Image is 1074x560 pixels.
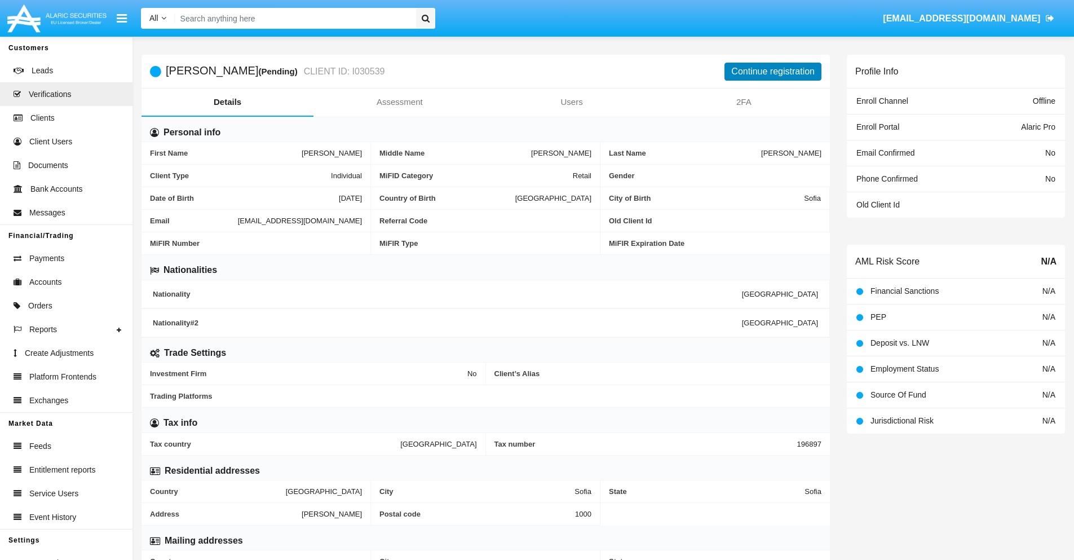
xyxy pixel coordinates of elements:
[150,149,302,157] span: First Name
[1042,364,1055,373] span: N/A
[32,65,53,77] span: Leads
[609,487,805,496] span: State
[175,8,412,29] input: Search
[856,174,918,183] span: Phone Confirmed
[1042,416,1055,425] span: N/A
[301,67,385,76] small: CLIENT ID: I030539
[150,440,400,448] span: Tax country
[29,276,62,288] span: Accounts
[379,510,575,518] span: Postal code
[379,149,531,157] span: Middle Name
[238,217,362,225] span: [EMAIL_ADDRESS][DOMAIN_NAME]
[29,207,65,219] span: Messages
[29,440,51,452] span: Feeds
[302,510,362,518] span: [PERSON_NAME]
[165,465,260,477] h6: Residential addresses
[486,89,658,116] a: Users
[658,89,830,116] a: 2FA
[856,148,914,157] span: Email Confirmed
[609,171,821,180] span: Gender
[742,290,818,298] span: [GEOGRAPHIC_DATA]
[29,136,72,148] span: Client Users
[25,347,94,359] span: Create Adjustments
[150,369,467,378] span: Investment Firm
[30,112,55,124] span: Clients
[29,464,96,476] span: Entitlement reports
[494,440,797,448] span: Tax number
[379,217,591,225] span: Referral Code
[30,183,83,195] span: Bank Accounts
[150,392,821,400] span: Trading Platforms
[163,417,197,429] h6: Tax info
[331,171,362,180] span: Individual
[150,194,339,202] span: Date of Birth
[467,369,477,378] span: No
[29,512,76,523] span: Event History
[1042,390,1055,399] span: N/A
[29,89,71,100] span: Verifications
[163,264,217,276] h6: Nationalities
[855,256,920,267] h6: AML Risk Score
[29,253,64,264] span: Payments
[1045,148,1055,157] span: No
[379,487,574,496] span: City
[575,510,591,518] span: 1000
[609,239,821,248] span: MiFIR Expiration Date
[609,149,761,157] span: Last Name
[400,440,476,448] span: [GEOGRAPHIC_DATA]
[339,194,362,202] span: [DATE]
[153,319,742,327] span: Nationality #2
[870,312,886,321] span: PEP
[313,89,485,116] a: Assessment
[29,324,57,336] span: Reports
[574,487,591,496] span: Sofia
[855,66,898,77] h6: Profile Info
[870,416,934,425] span: Jurisdictional Risk
[6,2,108,35] img: Logo image
[573,171,591,180] span: Retail
[724,63,821,81] button: Continue registration
[150,217,238,225] span: Email
[150,239,362,248] span: MiFIR Number
[1041,255,1057,268] span: N/A
[28,300,52,312] span: Orders
[870,338,929,347] span: Deposit vs. LNW
[165,535,243,547] h6: Mailing addresses
[302,149,362,157] span: [PERSON_NAME]
[856,96,908,105] span: Enroll Channel
[149,14,158,23] span: All
[379,171,573,180] span: MiFID Category
[163,126,220,139] h6: Personal info
[1045,174,1055,183] span: No
[805,487,821,496] span: Sofia
[29,371,96,383] span: Platform Frontends
[150,171,331,180] span: Client Type
[494,369,822,378] span: Client’s Alias
[761,149,821,157] span: [PERSON_NAME]
[609,194,804,202] span: City of Birth
[29,395,68,407] span: Exchanges
[856,200,900,209] span: Old Client Id
[870,390,926,399] span: Source Of Fund
[286,487,362,496] span: [GEOGRAPHIC_DATA]
[1042,338,1055,347] span: N/A
[28,160,68,171] span: Documents
[742,319,818,327] span: [GEOGRAPHIC_DATA]
[29,488,78,500] span: Service Users
[166,65,384,78] h5: [PERSON_NAME]
[878,3,1060,34] a: [EMAIL_ADDRESS][DOMAIN_NAME]
[142,89,313,116] a: Details
[379,239,591,248] span: MiFIR Type
[609,217,821,225] span: Old Client Id
[870,364,939,373] span: Employment Status
[515,194,591,202] span: [GEOGRAPHIC_DATA]
[1033,96,1055,105] span: Offline
[150,487,286,496] span: Country
[141,12,175,24] a: All
[379,194,515,202] span: Country of Birth
[804,194,821,202] span: Sofia
[870,286,939,296] span: Financial Sanctions
[1042,312,1055,321] span: N/A
[1021,122,1055,131] span: Alaric Pro
[1042,286,1055,296] span: N/A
